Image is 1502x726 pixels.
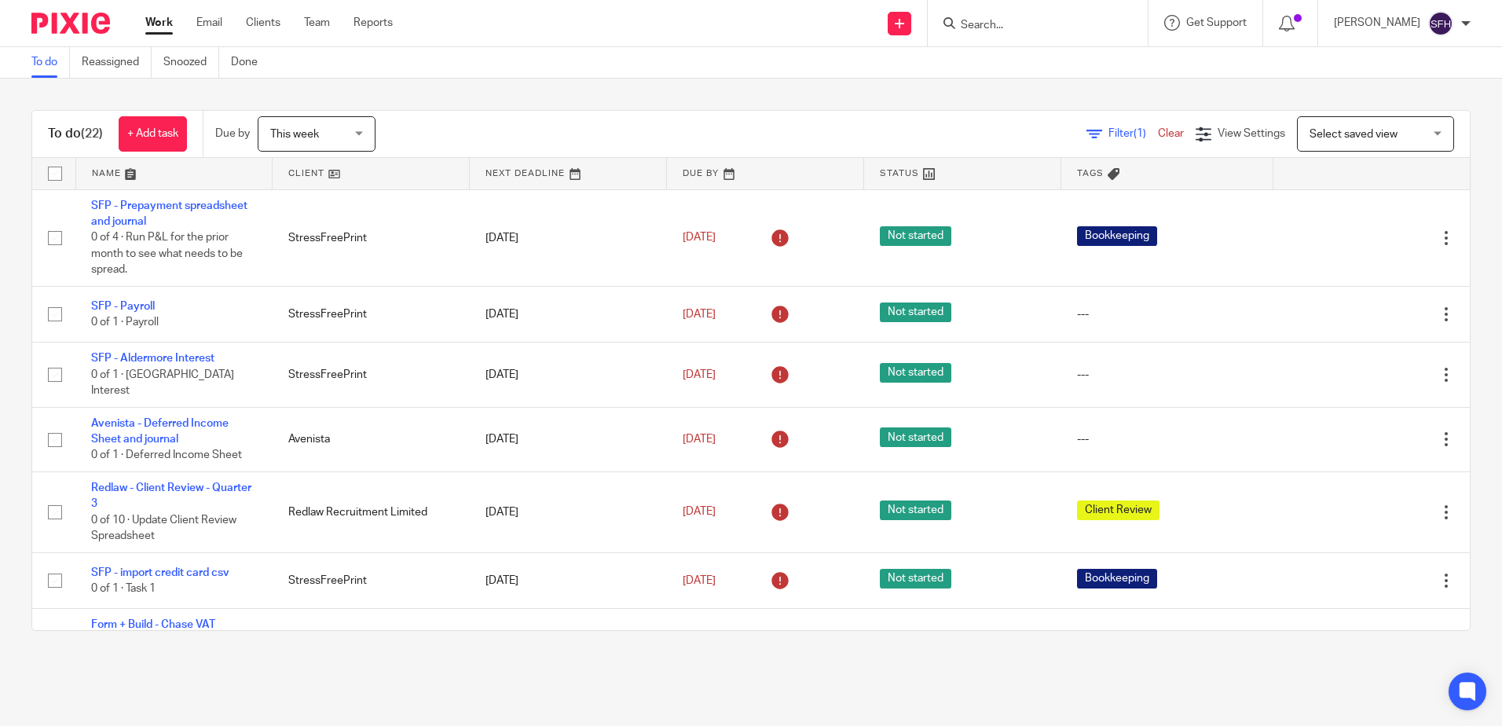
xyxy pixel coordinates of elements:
span: 0 of 1 · Payroll [91,317,159,328]
span: 0 of 1 · Deferred Income Sheet [91,450,242,461]
span: [DATE] [683,309,716,320]
a: SFP - Prepayment spreadsheet and journal [91,200,247,227]
a: SFP - import credit card csv [91,567,229,578]
span: Filter [1108,128,1158,139]
span: Bookkeeping [1077,569,1157,588]
span: Not started [880,569,951,588]
div: --- [1077,431,1257,447]
a: Redlaw - Client Review - Quarter 3 [91,482,251,509]
span: Not started [880,500,951,520]
span: [DATE] [683,507,716,518]
img: svg%3E [1428,11,1453,36]
a: Snoozed [163,47,219,78]
span: 0 of 4 · Run P&L for the prior month to see what needs to be spread. [91,232,243,275]
td: Redlaw Recruitment Limited [273,471,470,552]
span: [DATE] [683,369,716,380]
span: (22) [81,127,103,140]
td: [DATE] [470,343,667,407]
a: SFP - Aldermore Interest [91,353,214,364]
a: Clear [1158,128,1184,139]
div: --- [1077,367,1257,383]
span: This week [270,129,319,140]
a: Reports [354,15,393,31]
td: [DATE] [470,552,667,608]
a: To do [31,47,70,78]
span: View Settings [1218,128,1285,139]
p: [PERSON_NAME] [1334,15,1420,31]
span: Client Review [1077,500,1159,520]
td: [DATE] [470,189,667,286]
p: Due by [215,126,250,141]
span: Not started [880,226,951,246]
td: Form + Build Limited [273,609,470,690]
span: Tags [1077,169,1104,178]
td: StressFreePrint [273,189,470,286]
h1: To do [48,126,103,142]
td: StressFreePrint [273,552,470,608]
span: Not started [880,363,951,383]
td: [DATE] [470,609,667,690]
a: Clients [246,15,280,31]
a: Form + Build - Chase VAT invoices for Proforma payments [91,619,251,646]
span: [DATE] [683,232,716,243]
td: [DATE] [470,407,667,471]
a: SFP - Payroll [91,301,155,312]
span: [DATE] [683,434,716,445]
span: Get Support [1186,17,1247,28]
a: Reassigned [82,47,152,78]
span: (1) [1134,128,1146,139]
div: --- [1077,306,1257,322]
span: Not started [880,427,951,447]
a: Avenista - Deferred Income Sheet and journal [91,418,229,445]
td: Avenista [273,407,470,471]
a: Email [196,15,222,31]
a: Work [145,15,173,31]
input: Search [959,19,1101,33]
span: 0 of 1 · Task 1 [91,583,156,594]
span: [DATE] [683,575,716,586]
a: Team [304,15,330,31]
span: Not started [880,302,951,322]
img: Pixie [31,13,110,34]
td: StressFreePrint [273,286,470,342]
span: Select saved view [1310,129,1398,140]
a: Done [231,47,269,78]
td: StressFreePrint [273,343,470,407]
span: Bookkeeping [1077,226,1157,246]
span: 0 of 10 · Update Client Review Spreadsheet [91,515,236,542]
td: [DATE] [470,471,667,552]
td: [DATE] [470,286,667,342]
span: 0 of 1 · [GEOGRAPHIC_DATA] Interest [91,369,234,397]
a: + Add task [119,116,187,152]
